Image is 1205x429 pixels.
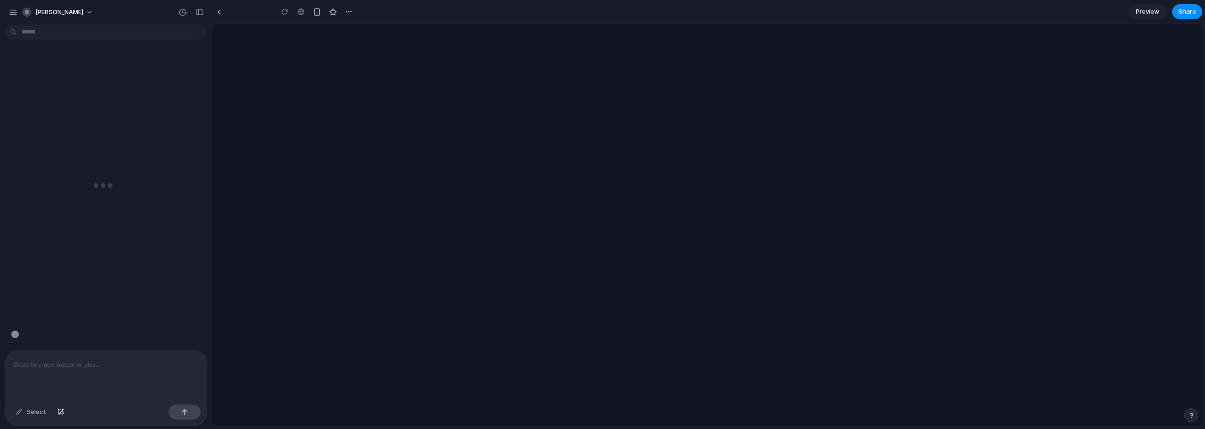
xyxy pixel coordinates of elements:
[1172,4,1202,19] button: Share
[1129,4,1166,19] a: Preview
[18,5,98,20] button: [PERSON_NAME]
[35,8,83,17] span: [PERSON_NAME]
[1178,7,1196,16] span: Share
[1136,7,1159,16] span: Preview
